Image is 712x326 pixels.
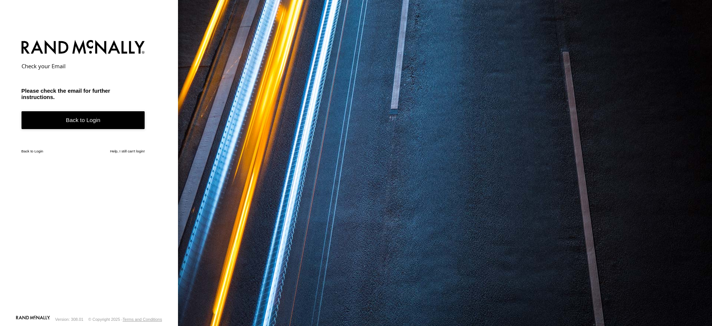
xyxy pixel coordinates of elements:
img: Rand McNally [22,39,145,57]
h3: Please check the email for further instructions. [22,88,145,100]
h2: Check your Email [22,62,145,70]
a: Help, I still can't login! [110,149,145,153]
div: © Copyright 2025 - [88,317,162,322]
a: Visit our Website [16,316,50,323]
a: Back to Login [22,111,145,129]
div: Version: 308.01 [55,317,83,322]
a: Back to Login [22,149,43,153]
a: Terms and Conditions [123,317,162,322]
